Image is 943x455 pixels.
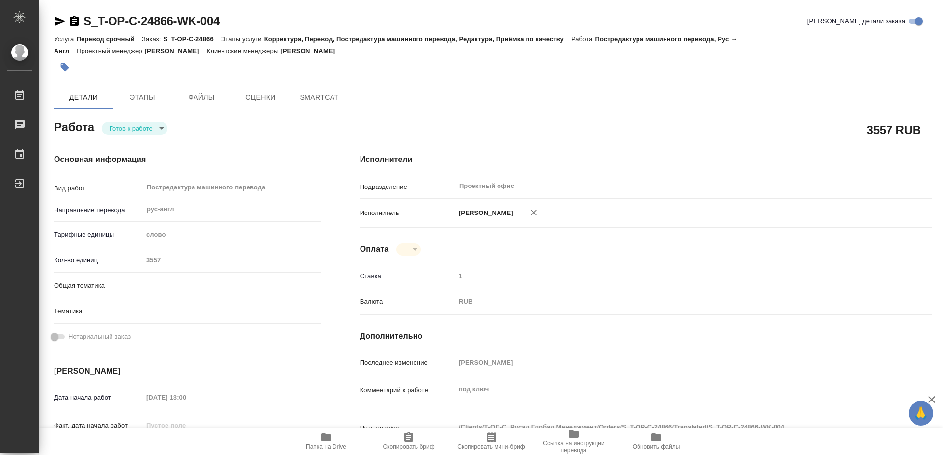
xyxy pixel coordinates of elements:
[455,355,885,370] input: Пустое поле
[207,47,281,54] p: Клиентские менеджеры
[142,35,163,43] p: Заказ:
[54,117,94,135] h2: Работа
[367,428,450,455] button: Скопировать бриф
[54,15,66,27] button: Скопировать ссылку для ЯМессенджера
[523,202,545,223] button: Удалить исполнителя
[285,428,367,455] button: Папка на Drive
[455,294,885,310] div: RUB
[178,91,225,104] span: Файлы
[455,269,885,283] input: Пустое поле
[77,47,144,54] p: Проектный менеджер
[306,443,346,450] span: Папка на Drive
[68,15,80,27] button: Скопировать ссылку
[571,35,595,43] p: Работа
[455,208,513,218] p: [PERSON_NAME]
[143,418,229,432] input: Пустое поле
[143,277,321,294] div: ​
[54,421,143,430] p: Факт. дата начала работ
[54,281,143,291] p: Общая тематика
[54,306,143,316] p: Тематика
[54,35,76,43] p: Услуга
[163,35,221,43] p: S_T-OP-C-24866
[360,182,455,192] p: Подразделение
[360,243,389,255] h4: Оплата
[615,428,697,455] button: Обновить файлы
[54,56,76,78] button: Добавить тэг
[296,91,343,104] span: SmartCat
[360,423,455,433] p: Путь на drive
[264,35,571,43] p: Корректура, Перевод, Постредактура машинного перевода, Редактура, Приёмка по качеству
[455,381,885,398] textarea: под ключ
[83,14,220,27] a: S_T-OP-C-24866-WK-004
[54,230,143,240] p: Тарифные единицы
[909,401,933,426] button: 🙏
[60,91,107,104] span: Детали
[145,47,207,54] p: [PERSON_NAME]
[396,243,421,256] div: Готов к работе
[807,16,905,26] span: [PERSON_NAME] детали заказа
[280,47,342,54] p: [PERSON_NAME]
[450,428,532,455] button: Скопировать мини-бриф
[54,365,321,377] h4: [PERSON_NAME]
[54,154,321,165] h4: Основная информация
[360,385,455,395] p: Комментарий к работе
[76,35,142,43] p: Перевод срочный
[360,358,455,368] p: Последнее изменение
[913,403,929,424] span: 🙏
[102,122,167,135] div: Готов к работе
[360,297,455,307] p: Валюта
[54,255,143,265] p: Кол-во единиц
[237,91,284,104] span: Оценки
[68,332,131,342] span: Нотариальный заказ
[867,121,921,138] h2: 3557 RUB
[457,443,525,450] span: Скопировать мини-бриф
[383,443,434,450] span: Скопировать бриф
[360,208,455,218] p: Исполнитель
[633,443,680,450] span: Обновить файлы
[143,253,321,267] input: Пустое поле
[54,393,143,402] p: Дата начала работ
[143,390,229,404] input: Пустое поле
[532,428,615,455] button: Ссылка на инструкции перевода
[143,226,321,243] div: слово
[360,154,932,165] h4: Исполнители
[221,35,264,43] p: Этапы услуги
[107,124,156,133] button: Готов к работе
[360,330,932,342] h4: Дополнительно
[54,184,143,193] p: Вид работ
[119,91,166,104] span: Этапы
[54,205,143,215] p: Направление перевода
[538,440,609,454] span: Ссылка на инструкции перевода
[143,303,321,320] div: ​
[455,419,885,435] textarea: /Clients/Т-ОП-С_Русал Глобал Менеджмент/Orders/S_T-OP-C-24866/Translated/S_T-OP-C-24866-WK-004
[360,271,455,281] p: Ставка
